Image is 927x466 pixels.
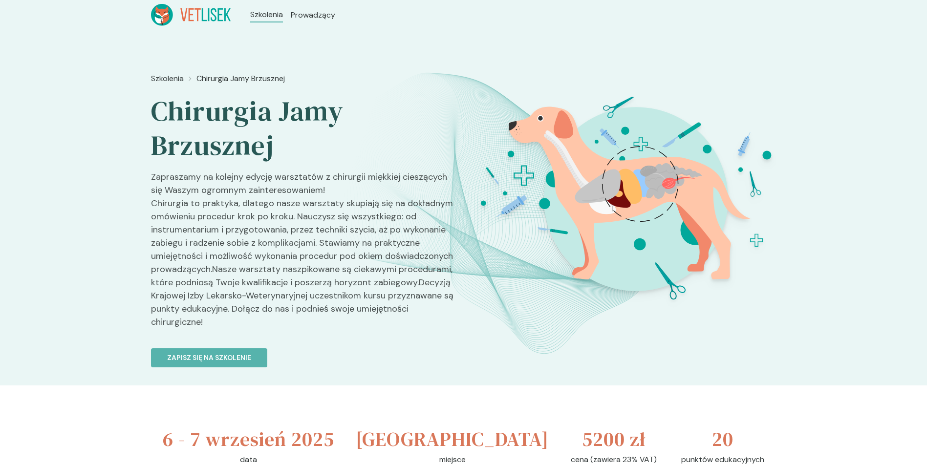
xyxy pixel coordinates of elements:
[462,69,809,329] img: aHfRoUMqNJQqH-fb_ChiruJB_BT.svg
[151,94,456,163] h2: Chirurgia Jamy Brzusznej
[151,348,267,367] button: Zapisz się na szkolenie
[439,454,466,466] p: miejsce
[571,454,657,466] p: cena (zawiera 23% VAT)
[240,454,257,466] p: data
[681,454,764,466] p: punktów edukacyjnych
[167,353,251,363] p: Zapisz się na szkolenie
[250,9,283,21] a: Szkolenia
[151,73,184,85] a: Szkolenia
[163,424,334,454] h3: 6 - 7 wrzesień 2025
[291,9,335,21] a: Prowadzący
[151,337,456,367] a: Zapisz się na szkolenie
[151,170,456,337] p: Zapraszamy na kolejny edycję warsztatów z chirurgii miękkiej cieszących się Waszym ogromnym zaint...
[196,73,285,85] a: Chirurgia Jamy Brzusznej
[356,424,549,454] h3: [GEOGRAPHIC_DATA]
